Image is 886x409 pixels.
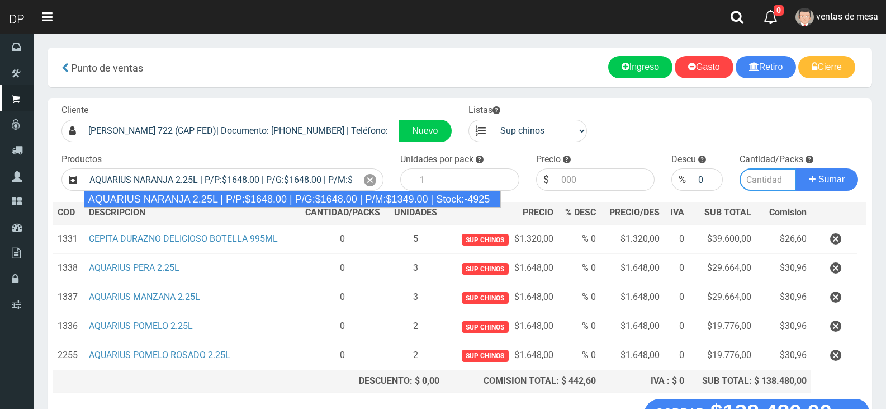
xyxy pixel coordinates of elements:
[556,168,655,191] input: 000
[53,341,84,370] td: 2255
[444,341,558,370] td: $1.648,00
[414,168,519,191] input: 1
[53,254,84,283] td: 1338
[388,254,444,283] td: 3
[89,262,179,273] a: AQUARIUS PERA 2.25L
[462,292,508,304] span: Sup chinos
[297,202,388,224] th: CANTIDAD/PACKS
[609,207,660,218] span: PRECIO/DES
[795,168,858,191] button: Sumar
[71,62,143,74] span: Punto de ventas
[388,283,444,312] td: 3
[536,168,556,191] div: $
[664,283,689,312] td: 0
[689,341,755,370] td: $19.776,00
[558,283,600,312] td: % 0
[740,153,803,166] label: Cantidad/Packs
[83,120,399,142] input: Consumidor Final
[664,341,689,370] td: 0
[756,224,811,254] td: $26,60
[89,233,278,244] a: CEPITA DURAZNO DELICIOSO BOTELLA 995ML
[565,207,596,218] span: % DESC
[388,224,444,254] td: 5
[671,168,693,191] div: %
[689,224,755,254] td: $39.600,00
[600,283,664,312] td: $1.648,00
[675,56,733,78] a: Gasto
[53,202,84,224] th: COD
[297,341,388,370] td: 0
[462,350,508,361] span: Sup chinos
[297,312,388,341] td: 0
[462,263,508,275] span: Sup chinos
[740,168,797,191] input: Cantidad
[693,168,722,191] input: 000
[774,5,784,16] span: 0
[61,153,102,166] label: Productos
[756,254,811,283] td: $30,96
[89,321,193,331] a: AQUARIUS POMELO 2.25L
[671,153,696,166] label: Descu
[608,56,672,78] a: Ingreso
[444,283,558,312] td: $1.648,00
[600,254,664,283] td: $1.648,00
[84,191,501,208] div: AQUARIUS NARANJA 2.25L | P/P:$1648.00 | P/G:$1648.00 | P/M:$1349.00 | Stock:-4925
[664,254,689,283] td: 0
[795,8,814,26] img: User Image
[664,312,689,341] td: 0
[670,207,684,218] span: IVA
[297,283,388,312] td: 0
[536,153,561,166] label: Precio
[689,312,755,341] td: $19.776,00
[558,224,600,254] td: % 0
[704,206,751,219] span: SUB TOTAL
[816,11,878,22] span: ventas de mesa
[89,292,200,302] a: AQUARIUS MANZANA 2.25L
[664,224,689,254] td: 0
[769,206,807,219] span: Comision
[756,283,811,312] td: $30,96
[462,234,508,246] span: Sup chinos
[105,207,145,218] span: CRIPCION
[400,153,473,166] label: Unidades por pack
[600,224,664,254] td: $1.320,00
[462,321,508,333] span: Sup chinos
[84,168,357,191] input: Introduzca el nombre del producto
[302,375,439,388] div: DESCUENTO: $ 0,00
[84,202,297,224] th: DES
[388,341,444,370] td: 2
[53,312,84,341] td: 1336
[297,254,388,283] td: 0
[689,283,755,312] td: $29.664,00
[53,224,84,254] td: 1331
[756,341,811,370] td: $30,96
[558,312,600,341] td: % 0
[444,312,558,341] td: $1.648,00
[444,224,558,254] td: $1.320,00
[756,312,811,341] td: $30,96
[798,56,855,78] a: Cierre
[689,254,755,283] td: $29.664,00
[297,224,388,254] td: 0
[444,254,558,283] td: $1.648,00
[693,375,807,388] div: SUB TOTAL: $ 138.480,00
[558,254,600,283] td: % 0
[736,56,797,78] a: Retiro
[600,312,664,341] td: $1.648,00
[818,175,845,184] span: Sumar
[558,341,600,370] td: % 0
[468,104,500,117] label: Listas
[399,120,451,142] a: Nuevo
[448,375,596,388] div: COMISION TOTAL: $ 442,60
[600,341,664,370] td: $1.648,00
[388,312,444,341] td: 2
[53,283,84,312] td: 1337
[523,206,553,219] span: PRECIO
[61,104,88,117] label: Cliente
[388,202,444,224] th: UNIDADES
[605,375,684,388] div: IVA : $ 0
